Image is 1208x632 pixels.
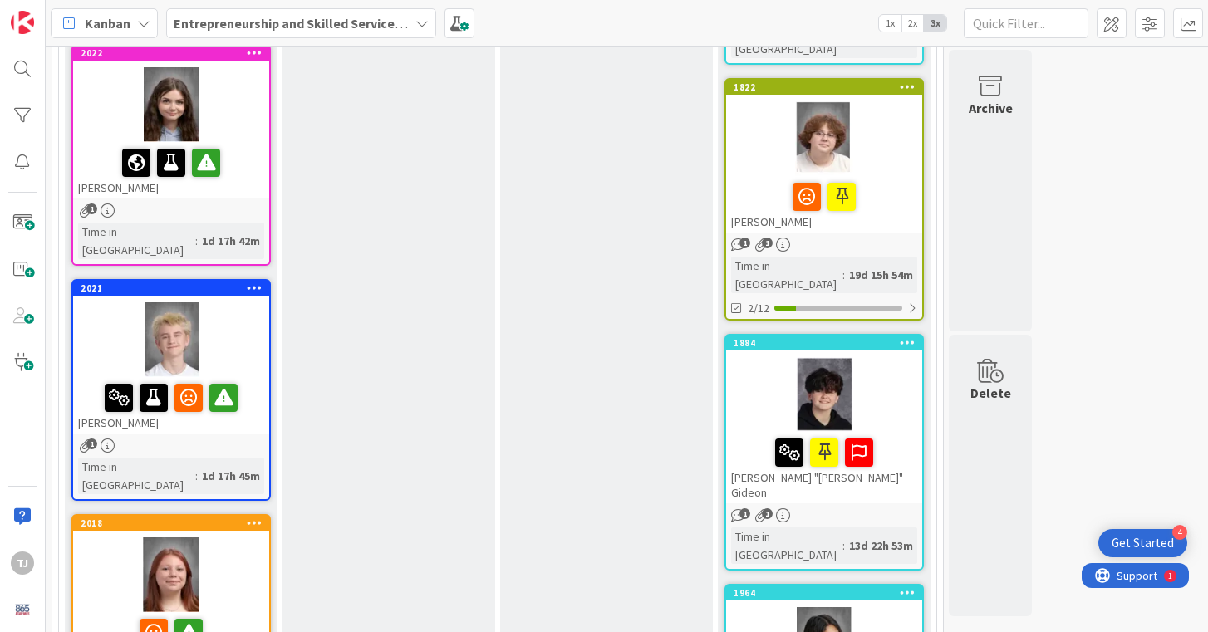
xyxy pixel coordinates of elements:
[86,7,91,20] div: 1
[731,527,842,564] div: Time in [GEOGRAPHIC_DATA]
[85,13,130,33] span: Kanban
[724,334,924,571] a: 1884[PERSON_NAME] "[PERSON_NAME]" GideonTime in [GEOGRAPHIC_DATA]:13d 22h 53m
[762,238,773,248] span: 1
[81,517,269,529] div: 2018
[739,508,750,519] span: 1
[734,587,922,599] div: 1964
[11,598,34,621] img: avatar
[71,44,271,266] a: 2022[PERSON_NAME]Time in [GEOGRAPHIC_DATA]:1d 17h 42m
[73,281,269,296] div: 2021
[73,516,269,531] div: 2018
[11,11,34,34] img: Visit kanbanzone.com
[1112,535,1174,551] div: Get Started
[879,15,901,32] span: 1x
[842,266,845,284] span: :
[195,467,198,485] span: :
[726,336,922,503] div: 1884[PERSON_NAME] "[PERSON_NAME]" Gideon
[35,2,76,22] span: Support
[81,47,269,59] div: 2022
[845,536,917,555] div: 13d 22h 53m
[73,46,269,198] div: 2022[PERSON_NAME]
[73,46,269,61] div: 2022
[739,238,750,248] span: 1
[842,536,845,555] span: :
[78,223,195,259] div: Time in [GEOGRAPHIC_DATA]
[726,336,922,350] div: 1884
[969,98,1013,118] div: Archive
[1098,529,1187,557] div: Open Get Started checklist, remaining modules: 4
[726,80,922,95] div: 1822
[198,467,264,485] div: 1d 17h 45m
[73,142,269,198] div: [PERSON_NAME]
[970,383,1011,403] div: Delete
[734,81,922,93] div: 1822
[964,8,1088,38] input: Quick Filter...
[86,203,97,214] span: 1
[11,551,34,575] div: TJ
[731,257,842,293] div: Time in [GEOGRAPHIC_DATA]
[726,585,922,600] div: 1964
[845,266,917,284] div: 19d 15h 54m
[195,232,198,250] span: :
[726,176,922,233] div: [PERSON_NAME]
[726,80,922,233] div: 1822[PERSON_NAME]
[762,508,773,519] span: 1
[73,377,269,434] div: [PERSON_NAME]
[71,279,271,501] a: 2021[PERSON_NAME]Time in [GEOGRAPHIC_DATA]:1d 17h 45m
[734,337,922,349] div: 1884
[198,232,264,250] div: 1d 17h 42m
[78,458,195,494] div: Time in [GEOGRAPHIC_DATA]
[73,281,269,434] div: 2021[PERSON_NAME]
[81,282,269,294] div: 2021
[724,78,924,321] a: 1822[PERSON_NAME]Time in [GEOGRAPHIC_DATA]:19d 15h 54m2/12
[726,432,922,503] div: [PERSON_NAME] "[PERSON_NAME]" Gideon
[901,15,924,32] span: 2x
[1172,525,1187,540] div: 4
[748,300,769,317] span: 2/12
[174,15,580,32] b: Entrepreneurship and Skilled Services Interventions - [DATE]-[DATE]
[924,15,946,32] span: 3x
[86,438,97,449] span: 1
